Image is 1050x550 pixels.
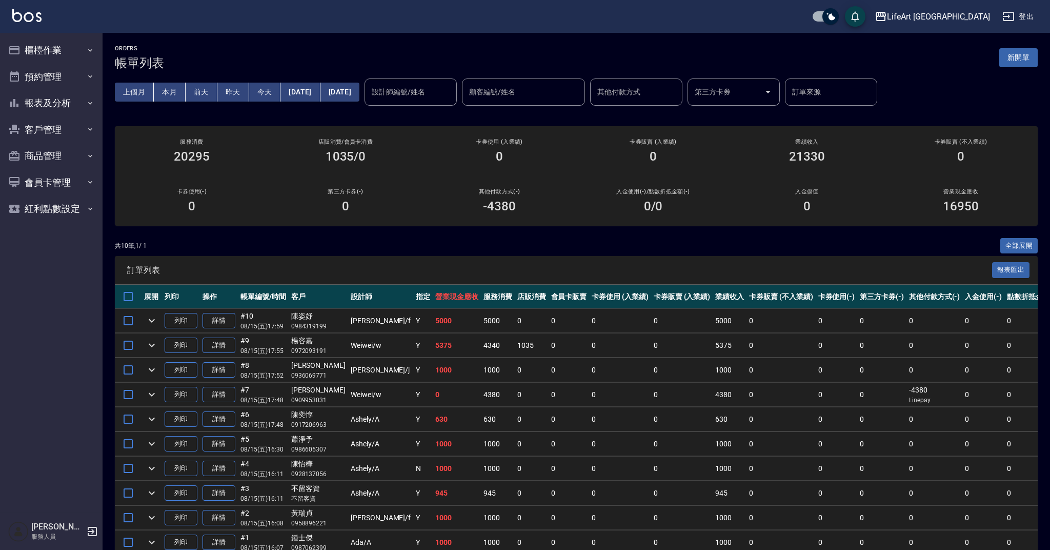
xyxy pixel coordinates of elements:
[549,407,590,431] td: 0
[144,485,159,501] button: expand row
[142,285,162,309] th: 展開
[651,358,713,382] td: 0
[291,409,346,420] div: 陳奕惇
[203,510,235,526] a: 詳情
[203,411,235,427] a: 詳情
[906,407,963,431] td: 0
[240,396,286,405] p: 08/15 (五) 17:48
[115,83,154,102] button: 上個月
[857,383,906,407] td: 0
[165,461,197,477] button: 列印
[962,407,1004,431] td: 0
[291,533,346,543] div: 鍾士傑
[957,149,964,164] h3: 0
[481,285,515,309] th: 服務消費
[746,333,815,358] td: 0
[999,48,1038,67] button: 新開單
[174,149,210,164] h3: 20295
[789,149,825,164] h3: 21330
[746,358,815,382] td: 0
[249,83,281,102] button: 今天
[481,309,515,333] td: 5000
[515,506,549,530] td: 0
[816,383,858,407] td: 0
[433,285,481,309] th: 營業現金應收
[515,285,549,309] th: 店販消費
[162,285,200,309] th: 列印
[1000,238,1038,254] button: 全部展開
[413,285,433,309] th: 指定
[238,358,289,382] td: #8
[186,83,217,102] button: 前天
[896,188,1025,195] h2: 營業現金應收
[589,285,651,309] th: 卡券使用 (入業績)
[651,457,713,481] td: 0
[413,457,433,481] td: N
[115,241,147,250] p: 共 10 筆, 1 / 1
[845,6,865,27] button: save
[115,56,164,70] h3: 帳單列表
[433,358,481,382] td: 1000
[992,262,1030,278] button: 報表匯出
[291,508,346,519] div: 黃瑞貞
[816,285,858,309] th: 卡券使用(-)
[589,457,651,481] td: 0
[962,333,1004,358] td: 0
[515,383,549,407] td: 0
[589,432,651,456] td: 0
[291,494,346,503] p: 不留客資
[481,383,515,407] td: 4380
[713,333,746,358] td: 5375
[481,333,515,358] td: 4340
[435,188,564,195] h2: 其他付款方式(-)
[291,322,346,331] p: 0984319199
[413,407,433,431] td: Y
[962,285,1004,309] th: 入金使用(-)
[240,469,286,479] p: 08/15 (五) 16:11
[589,333,651,358] td: 0
[909,396,960,405] p: Linepay
[127,188,256,195] h2: 卡券使用(-)
[413,481,433,505] td: Y
[713,432,746,456] td: 1000
[291,346,346,356] p: 0972093191
[803,199,811,213] h3: 0
[906,358,963,382] td: 0
[291,445,346,454] p: 0986605307
[651,407,713,431] td: 0
[816,309,858,333] td: 0
[348,457,413,481] td: Ashely /A
[816,407,858,431] td: 0
[4,64,98,90] button: 預約管理
[238,383,289,407] td: #7
[589,506,651,530] td: 0
[413,383,433,407] td: Y
[906,285,963,309] th: 其他付款方式(-)
[651,481,713,505] td: 0
[589,188,718,195] h2: 入金使用(-) /點數折抵金額(-)
[127,139,256,145] h3: 服務消費
[962,309,1004,333] td: 0
[496,149,503,164] h3: 0
[238,457,289,481] td: #4
[760,84,776,100] button: Open
[515,481,549,505] td: 0
[291,396,346,405] p: 0909953031
[999,52,1038,62] a: 新開單
[433,481,481,505] td: 945
[481,481,515,505] td: 945
[4,195,98,222] button: 紅利點數設定
[992,265,1030,274] a: 報表匯出
[144,387,159,402] button: expand row
[549,333,590,358] td: 0
[906,506,963,530] td: 0
[713,481,746,505] td: 945
[857,285,906,309] th: 第三方卡券(-)
[115,45,164,52] h2: ORDERS
[240,346,286,356] p: 08/15 (五) 17:55
[549,383,590,407] td: 0
[31,522,84,532] h5: [PERSON_NAME]
[943,199,979,213] h3: 16950
[651,432,713,456] td: 0
[816,481,858,505] td: 0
